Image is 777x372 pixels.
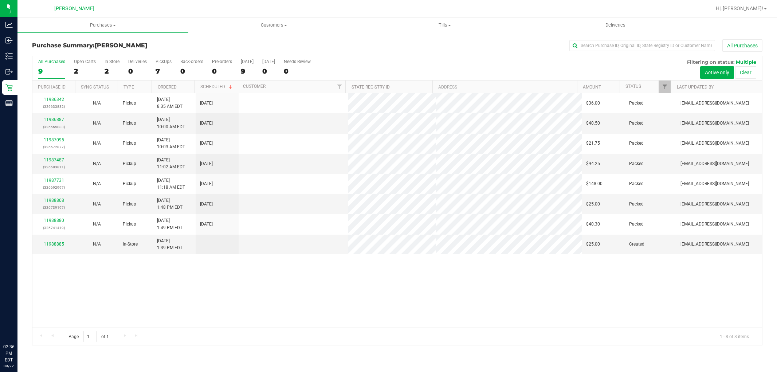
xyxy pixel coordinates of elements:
[180,59,203,64] div: Back-orders
[93,120,101,127] button: N/A
[123,100,136,107] span: Pickup
[262,67,275,75] div: 0
[157,96,183,110] span: [DATE] 8:35 AM EDT
[128,67,147,75] div: 0
[37,124,71,130] p: (326665083)
[44,178,64,183] a: 11987731
[93,140,101,147] button: N/A
[629,201,644,208] span: Packed
[38,85,66,90] a: Purchase ID
[157,116,185,130] span: [DATE] 10:00 AM EDT
[156,67,172,75] div: 7
[44,157,64,162] a: 11987487
[5,84,13,91] inline-svg: Retail
[44,137,64,142] a: 11987095
[284,67,311,75] div: 0
[158,85,177,90] a: Ordered
[93,201,101,207] span: Not Applicable
[687,59,734,65] span: Filtering on status:
[32,42,275,49] h3: Purchase Summary:
[156,59,172,64] div: PickUps
[659,81,671,93] a: Filter
[722,39,762,52] button: All Purchases
[93,180,101,187] button: N/A
[7,314,29,336] iframe: Resource center
[38,59,65,64] div: All Purchases
[262,59,275,64] div: [DATE]
[123,221,136,228] span: Pickup
[586,221,600,228] span: $40.30
[200,180,213,187] span: [DATE]
[677,85,714,90] a: Last Updated By
[586,120,600,127] span: $40.50
[157,177,185,191] span: [DATE] 11:18 AM EDT
[596,22,635,28] span: Deliveries
[432,81,577,93] th: Address
[241,67,254,75] div: 9
[93,141,101,146] span: Not Applicable
[44,242,64,247] a: 11988885
[3,344,14,363] p: 02:36 PM EDT
[735,66,756,79] button: Clear
[189,22,359,28] span: Customers
[123,241,138,248] span: In-Store
[629,180,644,187] span: Packed
[93,101,101,106] span: Not Applicable
[714,331,755,342] span: 1 - 8 of 8 items
[38,67,65,75] div: 9
[54,5,94,12] span: [PERSON_NAME]
[200,84,234,89] a: Scheduled
[586,100,600,107] span: $36.00
[95,42,147,49] span: [PERSON_NAME]
[123,180,136,187] span: Pickup
[37,164,71,171] p: (326683811)
[37,204,71,211] p: (326739197)
[44,117,64,122] a: 11986887
[93,161,101,166] span: Not Applicable
[680,120,749,127] span: [EMAIL_ADDRESS][DOMAIN_NAME]
[123,140,136,147] span: Pickup
[93,121,101,126] span: Not Applicable
[629,160,644,167] span: Packed
[157,197,183,211] span: [DATE] 1:48 PM EDT
[352,85,390,90] a: State Registry ID
[5,68,13,75] inline-svg: Outbound
[586,140,600,147] span: $21.75
[569,40,715,51] input: Search Purchase ID, Original ID, State Registry ID or Customer Name...
[680,221,749,228] span: [EMAIL_ADDRESS][DOMAIN_NAME]
[93,181,101,186] span: Not Applicable
[586,160,600,167] span: $94.25
[44,218,64,223] a: 11988880
[586,201,600,208] span: $25.00
[200,100,213,107] span: [DATE]
[157,238,183,251] span: [DATE] 1:39 PM EDT
[37,224,71,231] p: (326741419)
[680,100,749,107] span: [EMAIL_ADDRESS][DOMAIN_NAME]
[37,144,71,150] p: (326672877)
[241,59,254,64] div: [DATE]
[5,37,13,44] inline-svg: Inbound
[5,21,13,28] inline-svg: Analytics
[680,241,749,248] span: [EMAIL_ADDRESS][DOMAIN_NAME]
[37,103,71,110] p: (326633832)
[17,17,188,33] a: Purchases
[212,67,232,75] div: 0
[44,198,64,203] a: 11988808
[5,99,13,107] inline-svg: Reports
[359,17,530,33] a: Tills
[93,222,101,227] span: Not Applicable
[93,221,101,228] button: N/A
[680,201,749,208] span: [EMAIL_ADDRESS][DOMAIN_NAME]
[93,201,101,208] button: N/A
[128,59,147,64] div: Deliveries
[680,160,749,167] span: [EMAIL_ADDRESS][DOMAIN_NAME]
[680,180,749,187] span: [EMAIL_ADDRESS][DOMAIN_NAME]
[736,59,756,65] span: Multiple
[200,160,213,167] span: [DATE]
[629,120,644,127] span: Packed
[37,184,71,191] p: (326692997)
[123,120,136,127] span: Pickup
[74,67,96,75] div: 2
[586,241,600,248] span: $25.00
[243,84,266,89] a: Customer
